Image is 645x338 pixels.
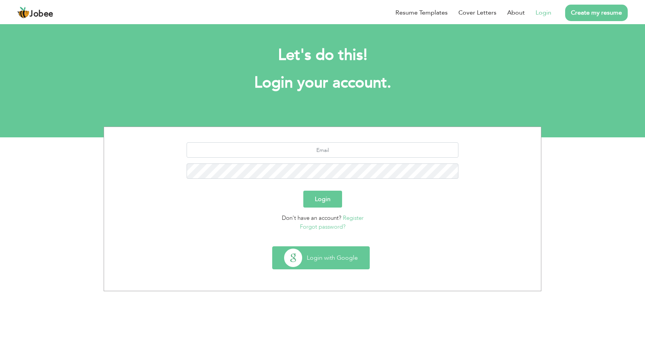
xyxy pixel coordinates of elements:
[395,8,448,17] a: Resume Templates
[115,73,530,93] h1: Login your account.
[115,45,530,65] h2: Let's do this!
[536,8,551,17] a: Login
[458,8,496,17] a: Cover Letters
[30,10,53,18] span: Jobee
[343,214,364,222] a: Register
[303,191,342,208] button: Login
[17,7,30,19] img: jobee.io
[282,214,341,222] span: Don't have an account?
[17,7,53,19] a: Jobee
[565,5,628,21] a: Create my resume
[273,247,369,269] button: Login with Google
[187,142,459,158] input: Email
[507,8,525,17] a: About
[300,223,346,231] a: Forgot password?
